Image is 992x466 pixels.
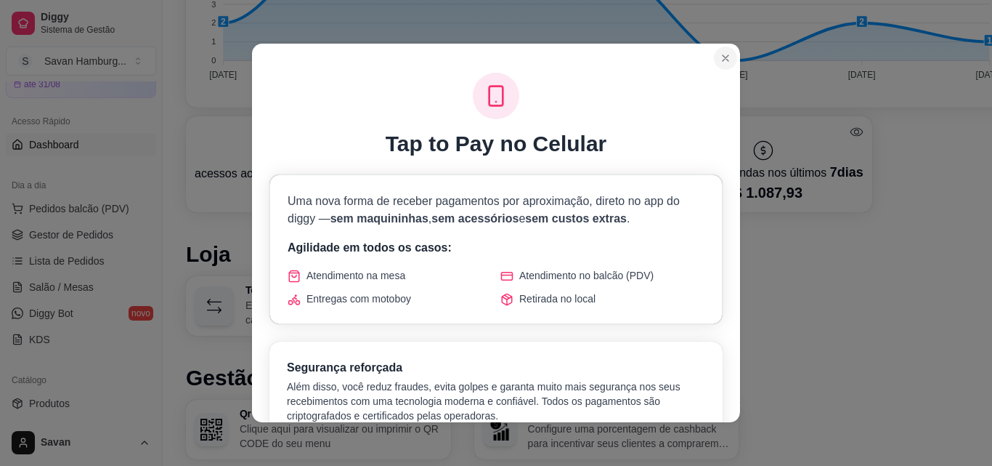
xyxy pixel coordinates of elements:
[519,292,595,306] span: Retirada no local
[288,239,704,257] p: Agilidade em todos os casos:
[431,212,519,225] span: sem acessórios
[714,47,737,70] button: Close
[386,131,607,157] h1: Tap to Pay no Celular
[306,268,405,283] span: Atendimento na mesa
[519,268,654,283] span: Atendimento no balcão (PDV)
[525,212,627,225] span: sem custos extras
[306,292,411,306] span: Entregas com motoboy
[330,212,428,225] span: sem maquininhas
[287,359,705,377] h3: Segurança reforçada
[288,193,704,228] p: Uma nova forma de receber pagamentos por aproximação, direto no app do diggy — , e .
[287,379,705,423] p: Além disso, você reduz fraudes, evita golpes e garanta muito mais segurança nos seus recebimentos...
